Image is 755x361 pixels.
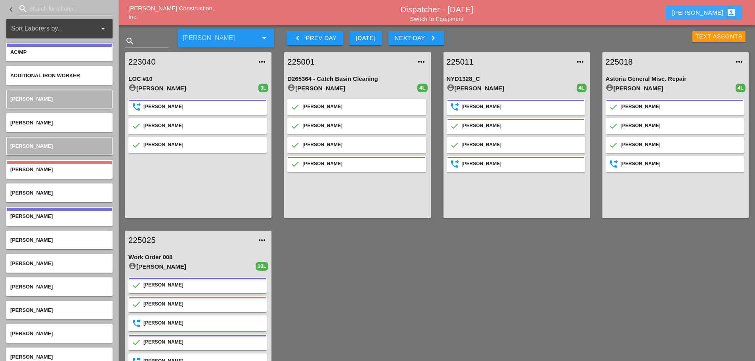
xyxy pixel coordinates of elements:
[302,141,422,149] div: [PERSON_NAME]
[451,103,459,111] i: SendSuccess
[10,96,53,102] span: [PERSON_NAME]
[143,338,263,346] div: [PERSON_NAME]
[736,84,745,92] div: 4L
[257,57,267,67] i: more_horiz
[410,16,464,22] a: Switch to Equipment
[132,338,140,346] i: Confirmed
[302,122,422,130] div: [PERSON_NAME]
[128,253,268,262] div: Work Order 008
[132,141,140,149] i: Confirmed
[302,103,422,111] div: [PERSON_NAME]
[258,84,268,92] div: 3L
[610,160,617,168] i: SendSuccess
[692,31,746,42] button: Text Assgnts
[10,190,53,196] span: [PERSON_NAME]
[606,84,736,93] div: [PERSON_NAME]
[447,84,577,93] div: [PERSON_NAME]
[10,237,53,243] span: [PERSON_NAME]
[128,74,268,84] div: LOC #10
[132,300,140,308] i: Confirmed
[143,281,263,289] div: [PERSON_NAME]
[606,84,614,92] i: account_circle
[451,122,459,130] i: Confirmed
[293,33,302,43] i: keyboard_arrow_left
[417,57,426,67] i: more_horiz
[132,319,140,327] i: SendSuccess
[128,262,136,270] i: account_circle
[287,56,411,68] a: 225001
[10,307,53,313] span: [PERSON_NAME]
[98,24,108,33] i: arrow_drop_down
[143,319,263,327] div: [PERSON_NAME]
[143,103,263,111] div: [PERSON_NAME]
[10,213,53,219] span: [PERSON_NAME]
[621,141,740,149] div: [PERSON_NAME]
[10,49,27,55] span: AC/MP
[132,122,140,130] i: Confirmed
[10,120,53,126] span: [PERSON_NAME]
[291,103,299,111] i: Confirmed
[132,103,140,111] i: SendSuccess
[128,234,252,246] a: 225025
[256,262,268,271] div: 10L
[356,34,376,43] div: [DATE]
[447,84,455,92] i: account_circle
[672,8,736,17] div: [PERSON_NAME]
[10,354,53,360] span: [PERSON_NAME]
[291,122,299,130] i: Confirmed
[447,74,587,84] div: NYD1328_C
[350,31,382,45] button: [DATE]
[577,84,587,92] div: 4L
[621,122,740,130] div: [PERSON_NAME]
[10,260,53,266] span: [PERSON_NAME]
[18,4,28,13] i: search
[666,6,742,20] button: [PERSON_NAME]
[128,84,258,93] div: [PERSON_NAME]
[462,122,581,130] div: [PERSON_NAME]
[10,330,53,336] span: [PERSON_NAME]
[143,141,263,149] div: [PERSON_NAME]
[143,122,263,130] div: [PERSON_NAME]
[401,5,474,14] a: Dispatcher - [DATE]
[734,57,744,67] i: more_horiz
[606,56,730,68] a: 225018
[447,56,571,68] a: 225011
[395,33,438,43] div: Next Day
[291,141,299,149] i: Confirmed
[462,141,581,149] div: [PERSON_NAME]
[128,56,252,68] a: 223040
[260,33,269,43] i: arrow_drop_down
[10,166,53,172] span: [PERSON_NAME]
[287,31,343,45] button: Prev Day
[451,141,459,149] i: Confirmed
[6,5,16,14] i: keyboard_arrow_left
[726,8,736,17] i: account_box
[128,5,214,21] a: [PERSON_NAME] Construction, Inc.
[287,84,417,93] div: [PERSON_NAME]
[293,33,336,43] div: Prev Day
[621,103,740,111] div: [PERSON_NAME]
[575,57,585,67] i: more_horiz
[610,103,617,111] i: Confirmed
[10,73,80,78] span: Additional Iron Worker
[125,36,135,46] i: search
[610,122,617,130] i: Confirmed
[451,160,459,168] i: SendSuccess
[621,160,740,168] div: [PERSON_NAME]
[128,262,256,271] div: [PERSON_NAME]
[10,284,53,290] span: [PERSON_NAME]
[287,84,295,92] i: account_circle
[696,32,743,41] div: Text Assgnts
[417,84,427,92] div: 4L
[29,2,101,15] input: Search for laborer
[462,160,581,168] div: [PERSON_NAME]
[462,103,581,111] div: [PERSON_NAME]
[388,31,444,45] button: Next Day
[610,141,617,149] i: Confirmed
[128,84,136,92] i: account_circle
[428,33,438,43] i: keyboard_arrow_right
[606,74,745,84] div: Astoria General Misc. Repair
[132,281,140,289] i: Confirmed
[143,300,263,308] div: [PERSON_NAME]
